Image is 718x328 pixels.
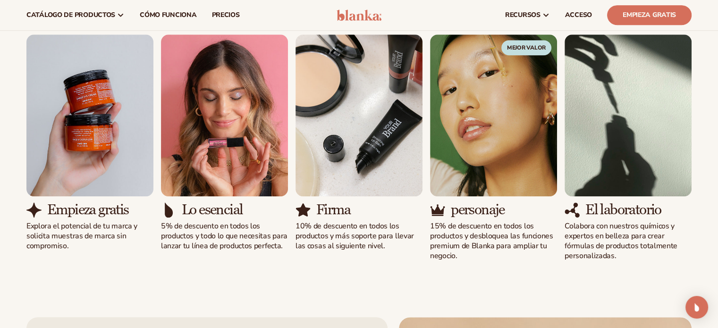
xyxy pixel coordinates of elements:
[430,221,553,261] font: 15% de descuento en todos los productos y desbloquea las funciones premium de Blanka para ampliar...
[585,201,661,219] font: El laboratorio
[26,34,153,196] img: Imagen 5 de Shopify
[161,202,176,218] img: Imagen 8 de Shopify
[140,10,196,19] font: Cómo funciona
[212,10,240,19] font: precios
[430,202,445,218] img: Imagen 12 de Shopify
[565,221,677,261] font: Colabora con nuestros químicos y expertos en belleza para crear fórmulas de productos totalmente ...
[161,34,288,251] div: 2 / 5
[296,34,422,196] img: Imagen 9 de Shopify
[430,34,557,261] div: 4 / 5
[26,10,115,19] font: catálogo de productos
[607,5,692,25] a: Empieza gratis
[161,34,288,196] img: Imagen 7 de Shopify
[26,202,42,218] img: Imagen 6 de Shopify
[505,10,541,19] font: recursos
[565,34,692,196] img: Imagen 13 de Shopify
[182,201,243,219] font: Lo esencial
[161,221,287,251] font: 5% de descuento en todos los productos y todo lo que necesitas para lanzar tu línea de productos ...
[316,201,350,219] font: Firma
[430,34,557,196] img: Imagen 11 de Shopify
[296,202,311,218] img: Imagen 10 de Shopify
[26,221,137,251] font: Explora el potencial de tu marca y solicita muestras de marca sin compromiso.
[47,201,129,219] font: Empieza gratis
[296,34,422,251] div: 3 / 5
[451,201,505,219] font: personaje
[565,34,692,261] div: 5 / 5
[565,202,580,218] img: Imagen 14 de Shopify
[507,44,546,51] font: Mejor valor
[623,10,676,19] font: Empieza gratis
[26,34,153,251] div: 1 / 5
[337,9,381,21] img: logo
[685,296,708,319] div: Open Intercom Messenger
[296,221,414,251] font: 10% de descuento en todos los productos y más soporte para llevar las cosas al siguiente nivel.
[565,10,592,19] font: ACCESO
